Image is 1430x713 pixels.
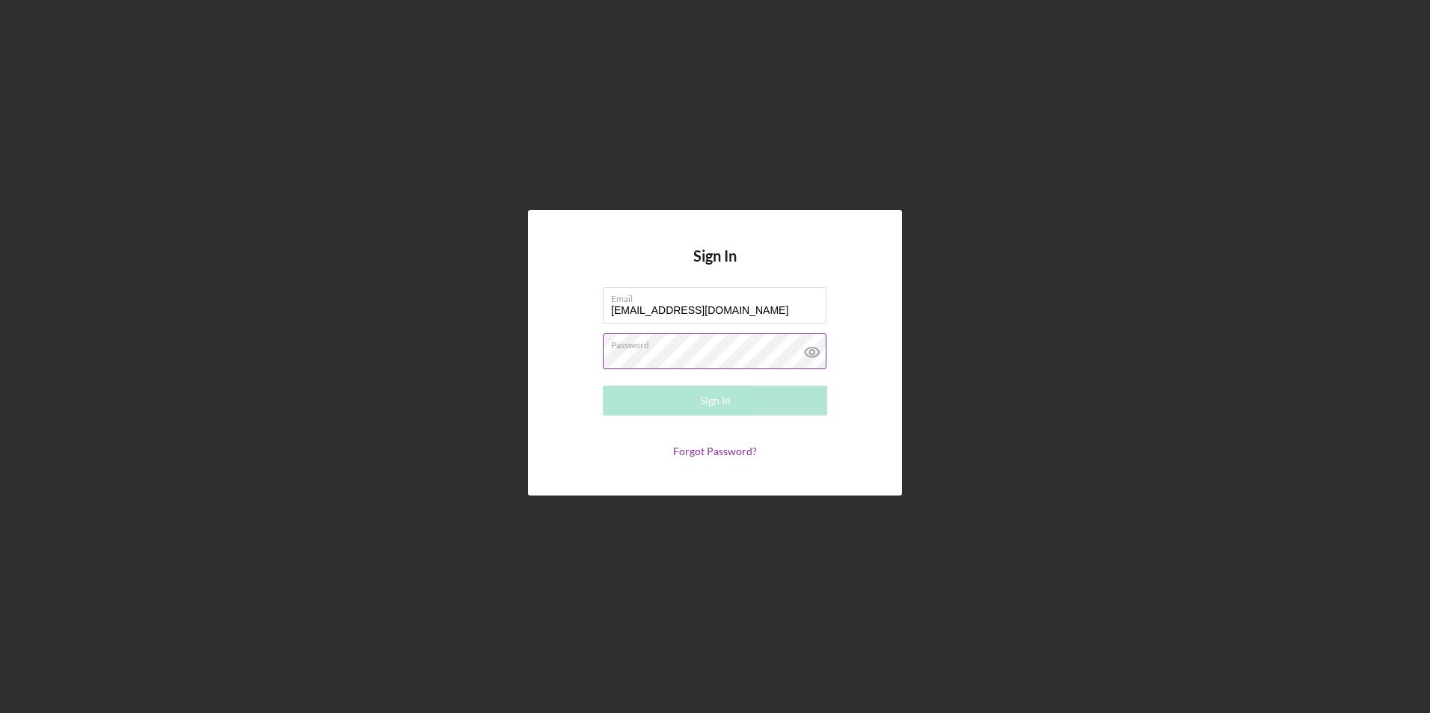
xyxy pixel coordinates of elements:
label: Email [611,288,826,304]
label: Password [611,334,826,351]
a: Forgot Password? [673,445,757,457]
div: Sign In [700,386,731,416]
button: Sign In [603,386,827,416]
h4: Sign In [693,247,737,287]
